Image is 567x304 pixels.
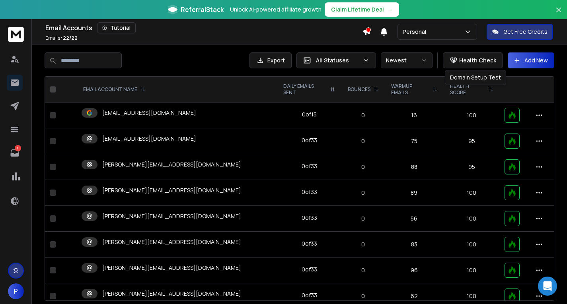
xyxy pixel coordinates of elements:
[346,215,380,223] p: 0
[45,35,78,41] p: Emails :
[181,5,224,14] span: ReferralStack
[387,6,393,14] span: →
[302,136,317,144] div: 0 of 33
[385,232,444,258] td: 83
[508,52,554,68] button: Add New
[346,266,380,274] p: 0
[503,28,548,36] p: Get Free Credits
[102,212,241,220] p: [PERSON_NAME][EMAIL_ADDRESS][DOMAIN_NAME]
[403,28,429,36] p: Personal
[7,145,23,161] a: 1
[102,109,196,117] p: [EMAIL_ADDRESS][DOMAIN_NAME]
[102,186,241,194] p: [PERSON_NAME][EMAIL_ADDRESS][DOMAIN_NAME]
[459,56,496,64] p: Health Check
[346,163,380,171] p: 0
[15,145,21,151] p: 1
[444,103,500,128] td: 100
[102,290,241,298] p: [PERSON_NAME][EMAIL_ADDRESS][DOMAIN_NAME]
[97,22,136,33] button: Tutorial
[316,56,360,64] p: All Statuses
[8,283,24,299] button: P
[538,277,557,296] div: Open Intercom Messenger
[302,240,317,248] div: 0 of 33
[102,238,241,246] p: [PERSON_NAME][EMAIL_ADDRESS][DOMAIN_NAME]
[443,52,503,68] button: Health Check
[63,35,78,41] span: 22 / 22
[444,128,500,154] td: 95
[445,70,506,85] div: Domain Setup Test
[346,111,380,119] p: 0
[346,240,380,248] p: 0
[385,258,444,283] td: 96
[302,291,317,299] div: 0 of 33
[302,110,317,118] div: 0 of 15
[102,135,196,143] p: [EMAIL_ADDRESS][DOMAIN_NAME]
[487,24,553,40] button: Get Free Credits
[553,5,564,24] button: Close banner
[348,86,370,93] p: BOUNCES
[444,232,500,258] td: 100
[249,52,292,68] button: Export
[102,264,241,272] p: [PERSON_NAME][EMAIL_ADDRESS][DOMAIN_NAME]
[302,162,317,170] div: 0 of 33
[302,265,317,273] div: 0 of 33
[385,206,444,232] td: 56
[385,180,444,206] td: 89
[346,137,380,145] p: 0
[302,214,317,222] div: 0 of 33
[102,161,241,168] p: [PERSON_NAME][EMAIL_ADDRESS][DOMAIN_NAME]
[444,180,500,206] td: 100
[325,2,399,17] button: Claim Lifetime Deal→
[444,154,500,180] td: 95
[302,188,317,196] div: 0 of 33
[83,86,145,93] div: EMAIL ACCOUNT NAME
[450,83,485,96] p: HEALTH SCORE
[385,103,444,128] td: 16
[385,128,444,154] td: 75
[444,258,500,283] td: 100
[45,22,362,33] div: Email Accounts
[346,189,380,197] p: 0
[391,83,429,96] p: WARMUP EMAILS
[385,154,444,180] td: 88
[283,83,327,96] p: DAILY EMAILS SENT
[346,292,380,300] p: 0
[230,6,321,14] p: Unlock AI-powered affiliate growth
[444,206,500,232] td: 100
[381,52,433,68] button: Newest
